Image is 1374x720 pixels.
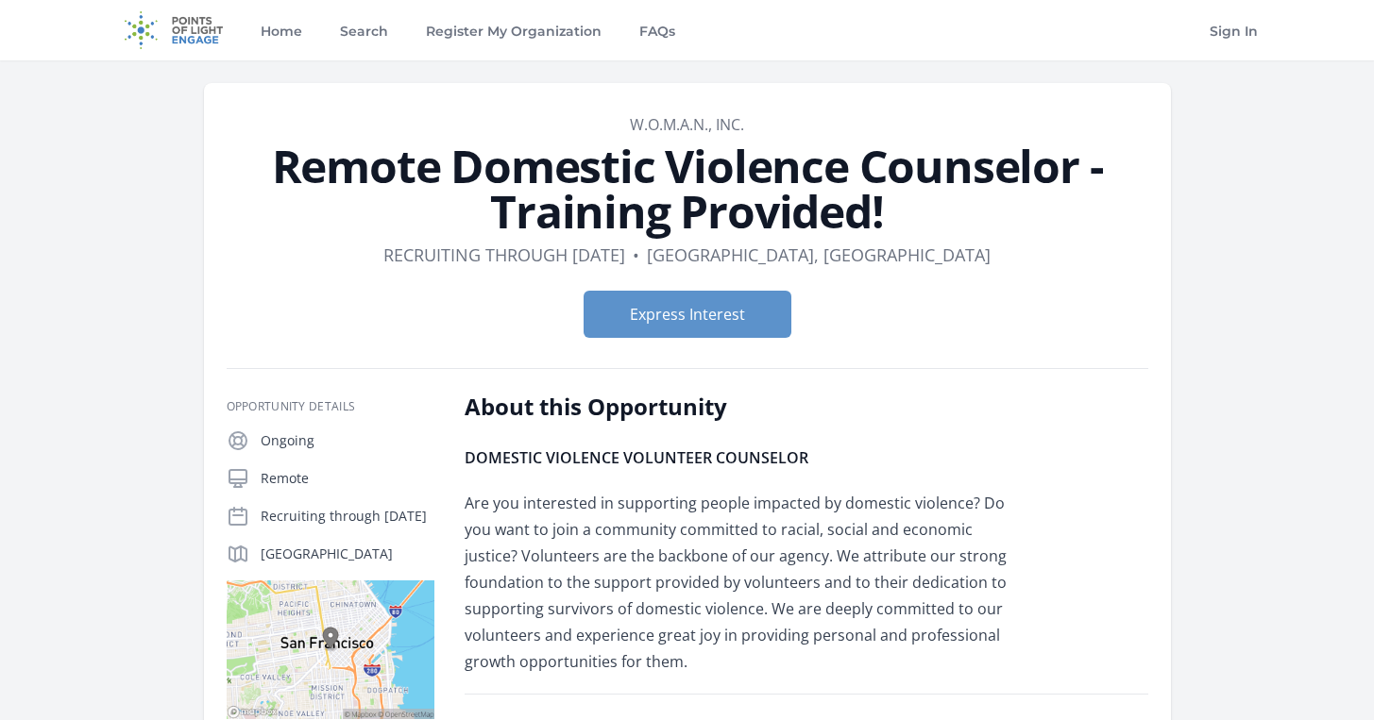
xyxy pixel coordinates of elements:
div: • [633,242,639,268]
h2: About this Opportunity [465,392,1017,422]
dd: [GEOGRAPHIC_DATA], [GEOGRAPHIC_DATA] [647,242,991,268]
dd: Recruiting through [DATE] [383,242,625,268]
button: Express Interest [584,291,791,338]
p: Are you interested in supporting people impacted by domestic violence? Do you want to join a comm... [465,490,1017,675]
h3: Opportunity Details [227,399,434,414]
h1: Remote Domestic Violence Counselor - Training Provided! [227,143,1148,234]
img: Map [227,580,434,719]
p: Recruiting through [DATE] [261,507,434,526]
p: [GEOGRAPHIC_DATA] [261,544,434,563]
p: Remote [261,469,434,488]
p: Ongoing [261,431,434,450]
a: W.O.M.A.N., Inc. [630,114,744,135]
strong: DOMESTIC VIOLENCE VOLUNTEER COUNSELOR [465,447,808,468]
